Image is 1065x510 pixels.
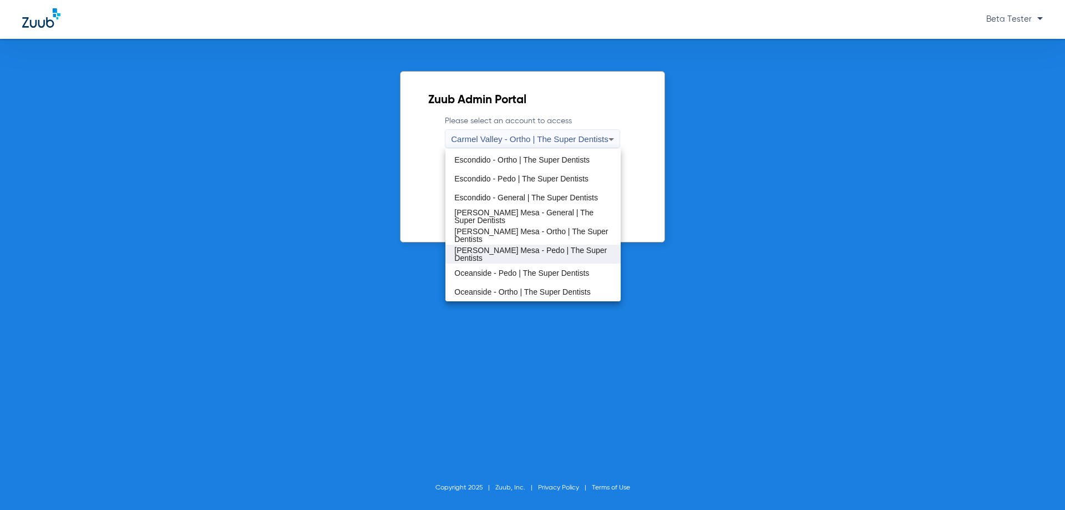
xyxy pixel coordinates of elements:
[454,246,611,262] span: [PERSON_NAME] Mesa - Pedo | The Super Dentists
[454,288,590,296] span: Oceanside - Ortho | The Super Dentists
[454,194,598,201] span: Escondido - General | The Super Dentists
[454,209,611,224] span: [PERSON_NAME] Mesa - General | The Super Dentists
[454,228,611,243] span: [PERSON_NAME] Mesa - Ortho | The Super Dentists
[454,269,589,277] span: Oceanside - Pedo | The Super Dentists
[454,175,589,183] span: Escondido - Pedo | The Super Dentists
[454,156,590,164] span: Escondido - Ortho | The Super Dentists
